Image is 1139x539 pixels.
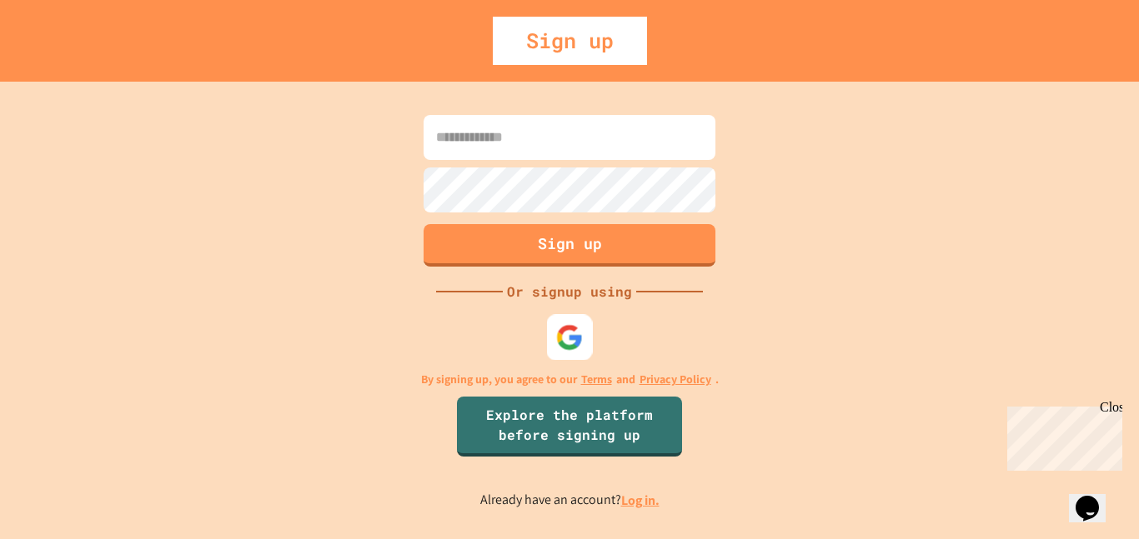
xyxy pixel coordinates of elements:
button: Sign up [424,224,715,267]
div: Chat with us now!Close [7,7,115,106]
p: Already have an account? [480,490,660,511]
img: google-icon.svg [556,323,584,351]
a: Terms [581,371,612,388]
div: Or signup using [503,282,636,302]
a: Log in. [621,492,660,509]
iframe: chat widget [1001,400,1122,471]
p: By signing up, you agree to our and . [421,371,719,388]
div: Sign up [493,17,647,65]
a: Privacy Policy [640,371,711,388]
a: Explore the platform before signing up [457,397,682,457]
iframe: chat widget [1069,472,1122,522]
